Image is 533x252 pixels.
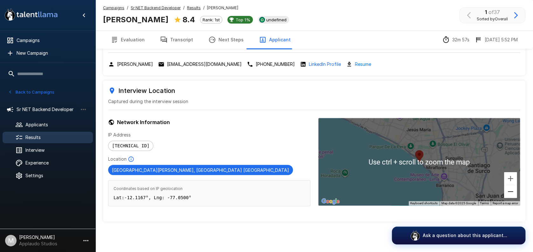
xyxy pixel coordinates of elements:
[346,60,371,68] div: Download resume
[200,17,222,22] span: Rank: 1st
[247,61,295,67] div: Click to copy
[108,132,310,138] p: IP Address
[108,86,520,96] h6: Interview Location
[108,118,310,127] h6: Network Information
[108,61,153,67] div: Click to copy
[233,17,253,22] span: Top 1%
[251,31,298,49] button: Applicant
[103,5,124,10] u: Campaigns
[392,227,525,244] button: Ask a question about this applicant...
[485,37,518,43] p: [DATE] 5:52 PM
[103,15,169,24] b: [PERSON_NAME]
[256,61,295,67] p: [PHONE_NUMBER]
[183,15,195,24] b: 8.4
[203,5,204,11] span: /
[127,5,128,11] span: /
[258,16,289,24] div: View profile in SmartRecruiters
[108,156,127,162] p: Location
[504,172,517,185] button: Zoom in
[128,156,134,162] svg: Based on IP Address and not guaranteed to be accurate
[410,230,420,241] img: logo_glasses@2x.png
[264,17,289,22] span: undefined
[114,185,305,192] span: Coordinates based on IP geolocation
[152,31,201,49] button: Transcript
[320,197,341,206] a: Open this area in Google Maps (opens a new window)
[108,98,520,105] p: Captured during the interview session
[442,36,469,44] div: The time between starting and completing the interview
[488,9,500,15] span: of 37
[259,17,265,23] img: smartrecruiters_logo.jpeg
[201,31,251,49] button: Next Steps
[423,232,507,239] p: Ask a question about this applicant...
[355,60,371,68] a: Resume
[452,37,469,43] p: 32m 57s
[410,201,438,206] button: Keyboard shortcuts
[114,194,305,201] p: Lat: -12.1167 °, Lng: -77.0500 °
[117,61,153,67] p: [PERSON_NAME]
[108,167,293,173] span: [GEOGRAPHIC_DATA][PERSON_NAME], [GEOGRAPHIC_DATA] [GEOGRAPHIC_DATA]
[131,5,181,10] u: Sr NET Backend Developer
[167,61,242,67] p: [EMAIL_ADDRESS][DOMAIN_NAME]
[108,143,153,148] span: [TECHNICAL_ID]
[493,201,518,205] a: Report a map error
[300,61,341,67] div: Open LinkedIn profile
[480,201,489,205] a: Terms (opens in new tab)
[187,5,201,10] u: Results
[309,61,341,67] a: LinkedIn Profile
[485,9,487,15] b: 1
[103,31,152,49] button: Evaluation
[183,5,184,11] span: /
[320,197,341,206] img: Google
[477,16,508,22] span: Sorted by Overall
[207,5,238,11] span: [PERSON_NAME]
[474,36,518,44] div: The date and time when the interview was completed
[441,201,476,205] span: Map data ©2025 Google
[504,185,517,198] button: Zoom out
